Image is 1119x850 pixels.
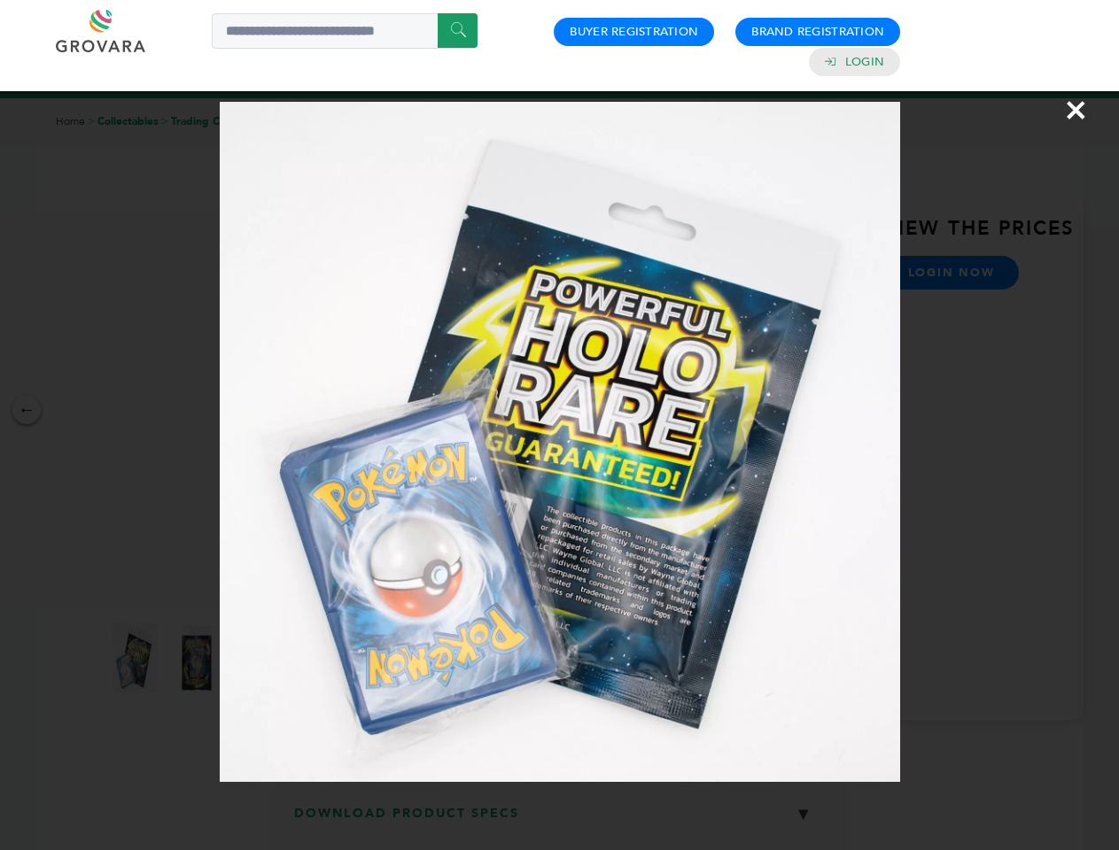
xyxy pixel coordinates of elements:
[570,24,698,40] a: Buyer Registration
[220,102,900,782] img: Image Preview
[751,24,884,40] a: Brand Registration
[845,54,884,70] a: Login
[1064,85,1088,135] span: ×
[212,13,478,49] input: Search a product or brand...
